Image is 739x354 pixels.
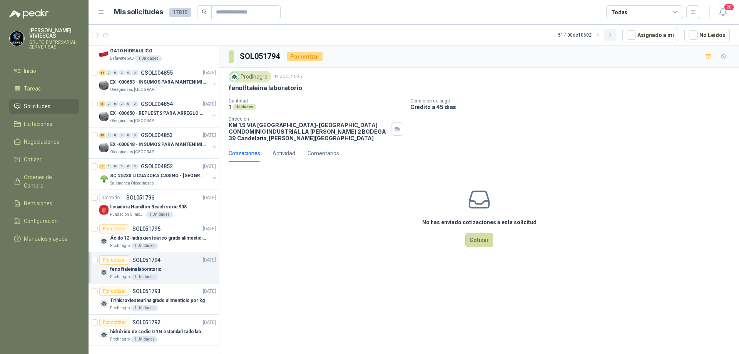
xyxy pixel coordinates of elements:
p: [DATE] [203,101,216,108]
div: 0 [119,101,125,107]
span: Negociaciones [24,138,59,146]
div: Por cotizar [99,318,129,327]
img: Company Logo [230,72,239,81]
span: Licitaciones [24,120,52,128]
p: GSOL004852 [141,164,173,169]
img: Company Logo [99,143,109,152]
span: Configuración [24,217,58,225]
a: Manuales y ayuda [9,232,79,246]
div: 1 Unidades [131,305,158,311]
button: 20 [716,5,730,19]
div: 0 [132,101,138,107]
div: Todas [611,8,627,17]
a: Inicio [9,64,79,78]
span: Inicio [24,67,36,75]
p: Dirección [229,116,388,122]
span: Tareas [24,84,41,93]
p: GATO HIDRAULICO [110,47,152,55]
div: Por cotizar [99,287,129,296]
p: Prodinagro [110,336,130,342]
div: 1 Unidades [131,243,158,249]
div: 0 [132,70,138,75]
a: Por cotizarSOL051794[DATE] Company Logofenolftaleina laboratorioProdinagro1 Unidades [89,252,219,284]
div: 1 Unidades [146,211,173,218]
a: Por adjudicarSOL051829[DATE] Company LogoGATO HIDRAULICOLafayette SAS1 Unidades [89,34,219,65]
div: 1 Unidades [131,274,158,280]
div: 1 Unidades [135,55,162,62]
span: Manuales y ayuda [24,235,68,243]
div: 0 [125,133,131,138]
div: 0 [106,133,112,138]
h3: SOL051794 [240,50,281,62]
p: Condición de pago [410,98,736,104]
div: 1 [99,164,105,169]
div: 0 [112,70,118,75]
span: Cotizar [24,155,42,164]
a: Órdenes de Compra [9,170,79,193]
p: SC #5230 LICUADORA CASINO - [GEOGRAPHIC_DATA] [110,172,206,180]
div: 0 [106,70,112,75]
p: Crédito a 45 días [410,104,736,110]
a: Por cotizarSOL051793[DATE] Company LogoTrihidroxiestearina grado alimenticio por kgProdinagro1 Un... [89,284,219,315]
p: licuadora Hamilton Beach serie 908 [110,203,187,211]
p: Ácido 12-hidroxiesteárico grado alimenticio por kg [110,235,206,242]
div: 3 [99,101,105,107]
p: [DATE] [203,194,216,201]
div: 0 [112,101,118,107]
p: [DATE] [203,132,216,139]
a: 1 0 0 0 0 0 GSOL004852[DATE] Company LogoSC #5230 LICUADORA CASINO - [GEOGRAPHIC_DATA]Salamanca O... [99,162,217,186]
span: 17815 [169,8,191,17]
div: Unidades [232,104,256,110]
p: fenolftaleina laboratorio [229,84,302,92]
p: GSOL004853 [141,133,173,138]
a: Negociaciones [9,134,79,149]
a: Por cotizarSOL051792[DATE] Company Logohidróxido de sodio 0.1N estandarizado laboratorioProdinagr... [89,315,219,346]
p: SOL051794 [132,257,161,263]
p: Lafayette SAS [110,55,134,62]
p: KM 1.5 VIA [GEOGRAPHIC_DATA]-[GEOGRAPHIC_DATA] CONDOMINIO INDUSTRIAL LA [PERSON_NAME] 2 BODEGA 39... [229,122,388,141]
p: 1 [229,104,231,110]
div: 0 [125,101,131,107]
p: Oleaginosas [GEOGRAPHIC_DATA][PERSON_NAME] [110,118,159,124]
p: EX -000653 - INSUMOS PARA MANTENIMIENTO A CADENAS [110,79,206,86]
div: Comentarios [308,149,339,158]
h1: Mis solicitudes [114,7,163,18]
img: Logo peakr [9,9,48,18]
div: 0 [106,101,112,107]
button: Asignado a mi [622,28,678,42]
p: SOL051792 [132,320,161,325]
p: GSOL004855 [141,70,173,75]
h3: No has enviado cotizaciones a esta solicitud [422,218,537,226]
span: search [202,9,207,15]
div: 0 [119,70,125,75]
p: EX -000650 - REPUESTS PARA ARREGLO BOMBA DE PLANTA [110,110,206,117]
div: 0 [125,70,131,75]
a: 11 0 0 0 0 0 GSOL004855[DATE] Company LogoEX -000653 - INSUMOS PARA MANTENIMIENTO A CADENASOleagi... [99,68,217,93]
p: Oleaginosas [GEOGRAPHIC_DATA][PERSON_NAME] [110,87,159,93]
span: Remisiones [24,199,52,208]
span: Órdenes de Compra [24,173,72,190]
img: Company Logo [99,330,109,339]
div: Por cotizar [99,224,129,233]
div: 0 [106,164,112,169]
img: Company Logo [10,31,24,46]
div: Por cotizar [287,52,323,61]
p: hidróxido de sodio 0.1N estandarizado laboratorio [110,328,206,336]
p: Trihidroxiestearina grado alimenticio por kg [110,297,205,304]
div: Por cotizar [99,255,129,265]
p: fenolftaleina laboratorio [110,266,162,273]
a: CerradoSOL051796[DATE] Company Logolicuadora Hamilton Beach serie 908Fundación Clínica Shaio1 Uni... [89,190,219,221]
button: No Leídos [684,28,730,42]
p: EX -000648 - INSUMOS PARA MANTENIMIENITO MECANICO [110,141,206,148]
img: Company Logo [99,112,109,121]
p: Prodinagro [110,305,130,311]
div: Cotizaciones [229,149,260,158]
p: GRUPO EMPRESARIAL SERVER SAS [29,40,79,49]
img: Company Logo [99,81,109,90]
img: Company Logo [99,268,109,277]
button: Cotizar [465,233,493,247]
div: 0 [125,164,131,169]
a: Cotizar [9,152,79,167]
a: 3 0 0 0 0 0 GSOL004854[DATE] Company LogoEX -000650 - REPUESTS PARA ARREGLO BOMBA DE PLANTAOleagi... [99,99,217,124]
p: [DATE] [203,319,216,326]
